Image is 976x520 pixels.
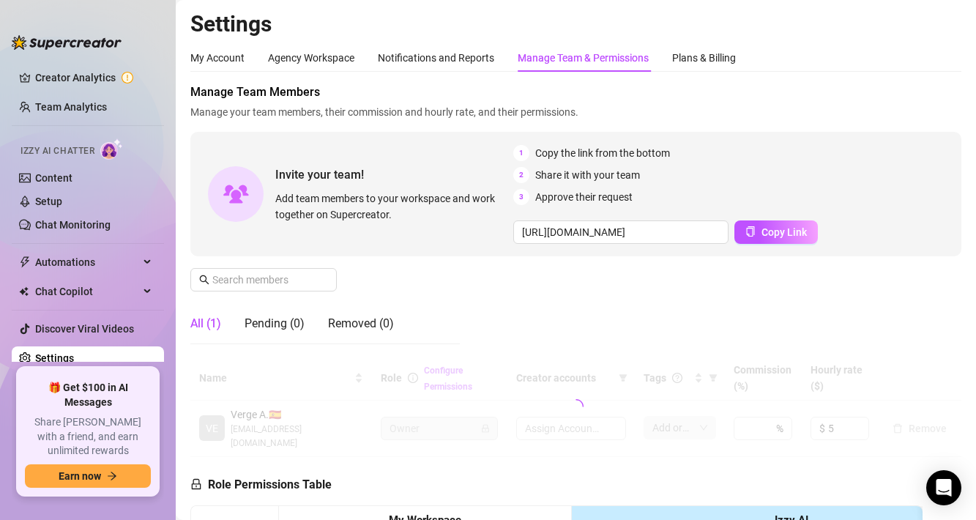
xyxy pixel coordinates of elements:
[190,50,245,66] div: My Account
[107,471,117,481] span: arrow-right
[513,189,529,205] span: 3
[21,144,94,158] span: Izzy AI Chatter
[19,286,29,297] img: Chat Copilot
[212,272,316,288] input: Search members
[190,83,961,101] span: Manage Team Members
[190,10,961,38] h2: Settings
[35,219,111,231] a: Chat Monitoring
[745,226,756,237] span: copy
[190,104,961,120] span: Manage your team members, their commission and hourly rate, and their permissions.
[35,352,74,364] a: Settings
[268,50,354,66] div: Agency Workspace
[245,315,305,333] div: Pending (0)
[569,399,584,414] span: loading
[513,145,529,161] span: 1
[199,275,209,285] span: search
[275,166,513,184] span: Invite your team!
[275,190,507,223] span: Add team members to your workspace and work together on Supercreator.
[59,470,101,482] span: Earn now
[25,415,151,458] span: Share [PERSON_NAME] with a friend, and earn unlimited rewards
[100,138,123,160] img: AI Chatter
[535,189,633,205] span: Approve their request
[35,323,134,335] a: Discover Viral Videos
[761,226,807,238] span: Copy Link
[518,50,649,66] div: Manage Team & Permissions
[35,250,139,274] span: Automations
[35,196,62,207] a: Setup
[535,167,640,183] span: Share it with your team
[190,315,221,333] div: All (1)
[19,256,31,268] span: thunderbolt
[25,381,151,409] span: 🎁 Get $100 in AI Messages
[190,476,332,494] h5: Role Permissions Table
[35,280,139,303] span: Chat Copilot
[926,470,961,505] div: Open Intercom Messenger
[35,101,107,113] a: Team Analytics
[734,220,818,244] button: Copy Link
[25,464,151,488] button: Earn nowarrow-right
[378,50,494,66] div: Notifications and Reports
[35,172,72,184] a: Content
[672,50,736,66] div: Plans & Billing
[12,35,122,50] img: logo-BBDzfeDw.svg
[35,66,152,89] a: Creator Analytics exclamation-circle
[328,315,394,333] div: Removed (0)
[190,478,202,490] span: lock
[513,167,529,183] span: 2
[535,145,670,161] span: Copy the link from the bottom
